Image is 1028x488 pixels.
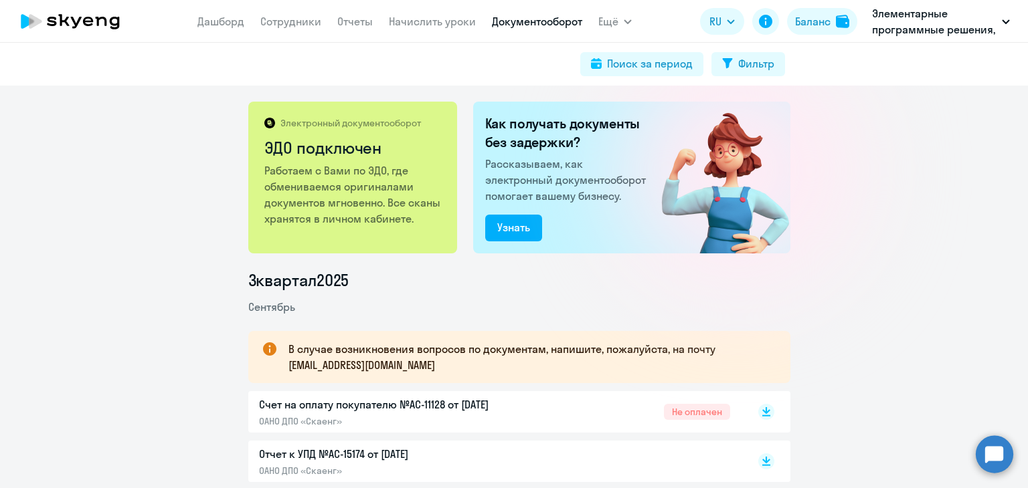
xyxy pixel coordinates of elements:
[264,137,443,158] h2: ЭДО подключен
[259,446,540,462] p: Отчет к УПД №AC-15174 от [DATE]
[580,52,703,76] button: Поиск за период
[259,415,540,427] p: ОАНО ДПО «Скаенг»
[865,5,1017,37] button: Элементарные программные решения, ЭЛЕМЕНТАРНЫЕ ПРОГРАММНЫЕ РЕШЕНИЯ, ООО
[259,446,730,477] a: Отчет к УПД №AC-15174 от [DATE]ОАНО ДПО «Скаенг»
[787,8,857,35] button: Балансbalance
[389,15,476,28] a: Начислить уроки
[264,162,443,227] p: Работаем с Вами по ЭДО, где обмениваемся оригиналами документов мгновенно. Все сканы хранятся в л...
[248,300,295,314] span: Сентябрь
[485,215,542,241] button: Узнать
[485,156,651,204] p: Рассказываем, как электронный документооборот помогает вашему бизнесу.
[280,117,421,129] p: Электронный документооборот
[795,13,831,29] div: Баланс
[640,102,790,253] img: connected
[598,8,632,35] button: Ещё
[248,269,790,291] li: 3 квартал 2025
[259,396,540,412] p: Счет на оплату покупателю №AC-11128 от [DATE]
[607,55,693,72] div: Поиск за период
[598,13,618,29] span: Ещё
[738,55,774,72] div: Фильтр
[664,404,730,420] span: Не оплачен
[259,396,730,427] a: Счет на оплату покупателю №AC-11128 от [DATE]ОАНО ДПО «Скаенг»Не оплачен
[337,15,373,28] a: Отчеты
[259,465,540,477] p: ОАНО ДПО «Скаенг»
[700,8,744,35] button: RU
[872,5,997,37] p: Элементарные программные решения, ЭЛЕМЕНТАРНЫЕ ПРОГРАММНЫЕ РЕШЕНИЯ, ООО
[492,15,582,28] a: Документооборот
[485,114,651,152] h2: Как получать документы без задержки?
[709,13,721,29] span: RU
[260,15,321,28] a: Сотрудники
[711,52,785,76] button: Фильтр
[288,341,766,373] p: В случае возникновения вопросов по документам, напишите, пожалуйста, на почту [EMAIL_ADDRESS][DOM...
[836,15,849,28] img: balance
[197,15,244,28] a: Дашборд
[497,219,530,235] div: Узнать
